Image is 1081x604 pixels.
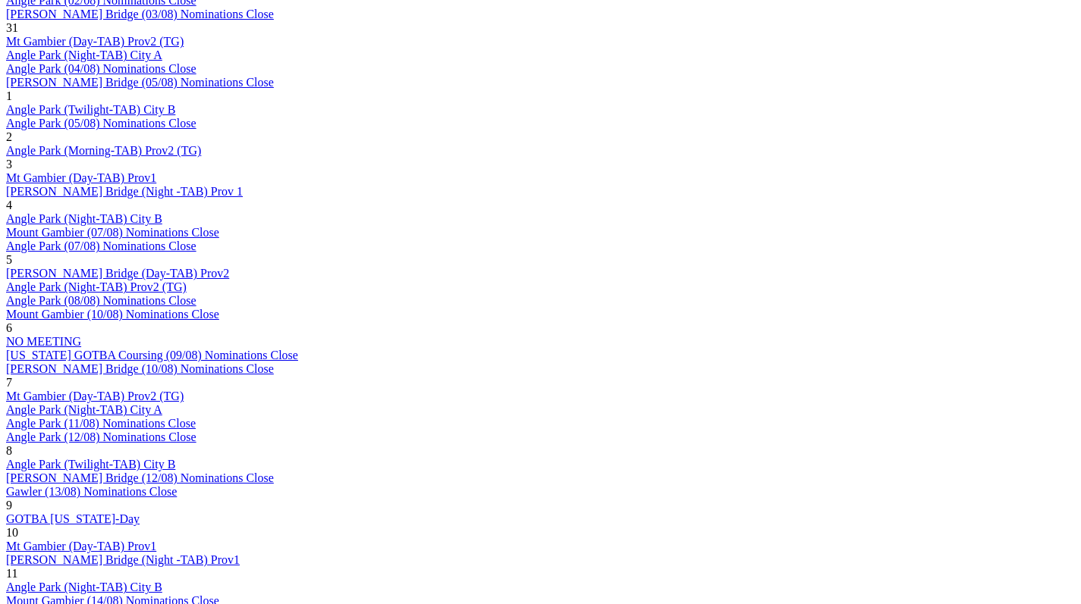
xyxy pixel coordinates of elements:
[6,144,201,157] a: Angle Park (Morning-TAB) Prov2 (TG)
[6,349,298,361] a: [US_STATE] GOTBA Coursing (09/08) Nominations Close
[6,239,196,252] a: Angle Park (07/08) Nominations Close
[6,212,162,225] a: Angle Park (Night-TAB) City B
[6,130,12,143] span: 2
[6,376,12,389] span: 7
[6,567,17,580] span: 11
[6,8,274,20] a: [PERSON_NAME] Bridge (03/08) Nominations Close
[6,253,12,266] span: 5
[6,49,162,61] a: Angle Park (Night-TAB) City A
[6,362,274,375] a: [PERSON_NAME] Bridge (10/08) Nominations Close
[6,471,274,484] a: [PERSON_NAME] Bridge (12/08) Nominations Close
[6,117,196,130] a: Angle Park (05/08) Nominations Close
[6,526,18,539] span: 10
[6,185,243,198] a: [PERSON_NAME] Bridge (Night -TAB) Prov 1
[6,62,196,75] a: Angle Park (04/08) Nominations Close
[6,89,12,102] span: 1
[6,321,12,334] span: 6
[6,403,162,416] a: Angle Park (Night-TAB) City A
[6,417,196,430] a: Angle Park (11/08) Nominations Close
[6,294,196,307] a: Angle Park (08/08) Nominations Close
[6,280,187,293] a: Angle Park (Night-TAB) Prov2 (TG)
[6,512,140,525] a: GOTBA [US_STATE]-Day
[6,35,184,48] a: Mt Gambier (Day-TAB) Prov2 (TG)
[6,76,274,89] a: [PERSON_NAME] Bridge (05/08) Nominations Close
[6,540,156,552] a: Mt Gambier (Day-TAB) Prov1
[6,21,18,34] span: 31
[6,199,12,211] span: 4
[6,553,240,566] a: [PERSON_NAME] Bridge (Night -TAB) Prov1
[6,390,184,402] a: Mt Gambier (Day-TAB) Prov2 (TG)
[6,226,219,239] a: Mount Gambier (07/08) Nominations Close
[6,335,81,348] a: NO MEETING
[6,444,12,457] span: 8
[6,485,177,498] a: Gawler (13/08) Nominations Close
[6,308,219,321] a: Mount Gambier (10/08) Nominations Close
[6,267,229,280] a: [PERSON_NAME] Bridge (Day-TAB) Prov2
[6,430,196,443] a: Angle Park (12/08) Nominations Close
[6,458,175,471] a: Angle Park (Twilight-TAB) City B
[6,103,175,116] a: Angle Park (Twilight-TAB) City B
[6,499,12,512] span: 9
[6,581,162,593] a: Angle Park (Night-TAB) City B
[6,171,156,184] a: Mt Gambier (Day-TAB) Prov1
[6,158,12,171] span: 3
